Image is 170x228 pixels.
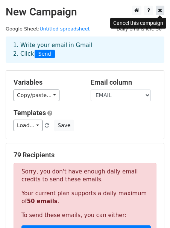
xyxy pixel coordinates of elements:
a: Copy/paste... [14,90,59,101]
p: Sorry, you don't have enough daily email credits to send these emails. [21,168,149,184]
a: Untitled spreadsheet [39,26,90,32]
strong: 50 emails [27,198,57,205]
p: To send these emails, you can either: [21,211,149,219]
button: Save [54,120,74,131]
small: Google Sheet: [6,26,90,32]
iframe: Chat Widget [132,192,170,228]
a: Daily emails left: 50 [114,26,164,32]
div: Cancel this campaign [110,18,166,29]
h5: Email column [91,78,156,87]
h2: New Campaign [6,6,164,18]
h5: 79 Recipients [14,151,156,159]
p: Your current plan supports a daily maximum of . [21,190,149,205]
span: Send [35,50,55,59]
a: Load... [14,120,42,131]
a: Templates [14,109,46,117]
div: 1. Write your email in Gmail 2. Click [8,41,162,58]
h5: Variables [14,78,79,87]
